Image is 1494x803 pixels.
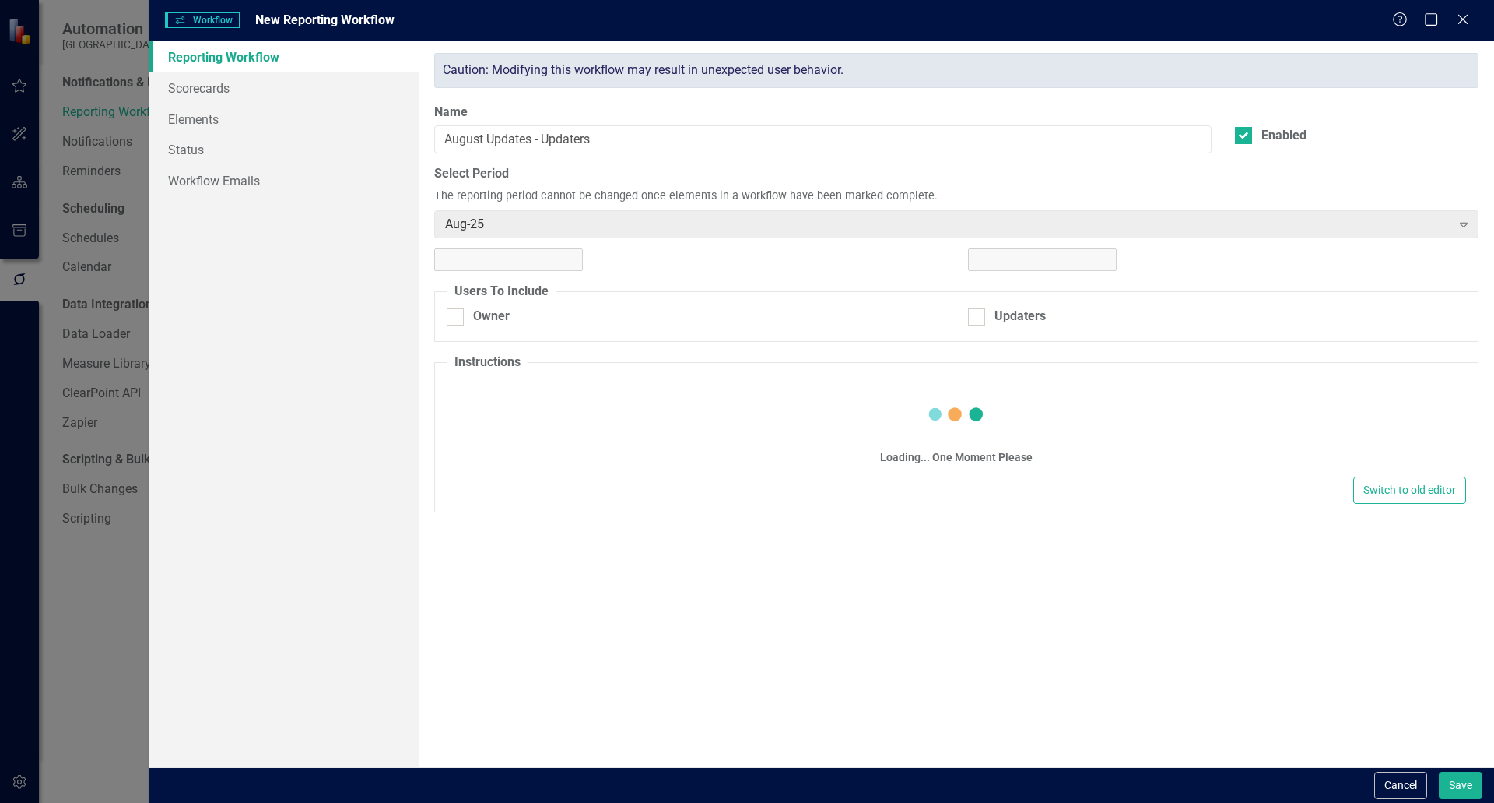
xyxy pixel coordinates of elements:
span: New Reporting Workflow [255,12,395,27]
div: Owner [473,308,510,326]
button: Cancel [1374,772,1427,799]
label: Name [434,104,1212,122]
label: Select Period [434,165,1478,183]
div: Aug-25 [445,215,1451,233]
a: Elements [149,104,419,135]
a: Workflow Emails [149,165,419,196]
div: Updaters [994,308,1046,326]
legend: Users To Include [447,283,556,301]
input: Name [434,125,1212,154]
button: Switch to old editor [1353,477,1466,504]
div: Enabled [1261,127,1306,145]
div: Caution: Modifying this workflow may result in unexpected user behavior. [434,53,1478,88]
div: Loading... One Moment Please [880,449,1033,465]
button: Save [1439,772,1482,799]
a: Scorecards [149,72,419,104]
span: The reporting period cannot be changed once elements in a workflow have been marked complete. [434,188,938,205]
legend: Instructions [447,354,528,372]
span: Workflow [165,12,240,28]
a: Status [149,134,419,165]
a: Reporting Workflow [149,41,419,72]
